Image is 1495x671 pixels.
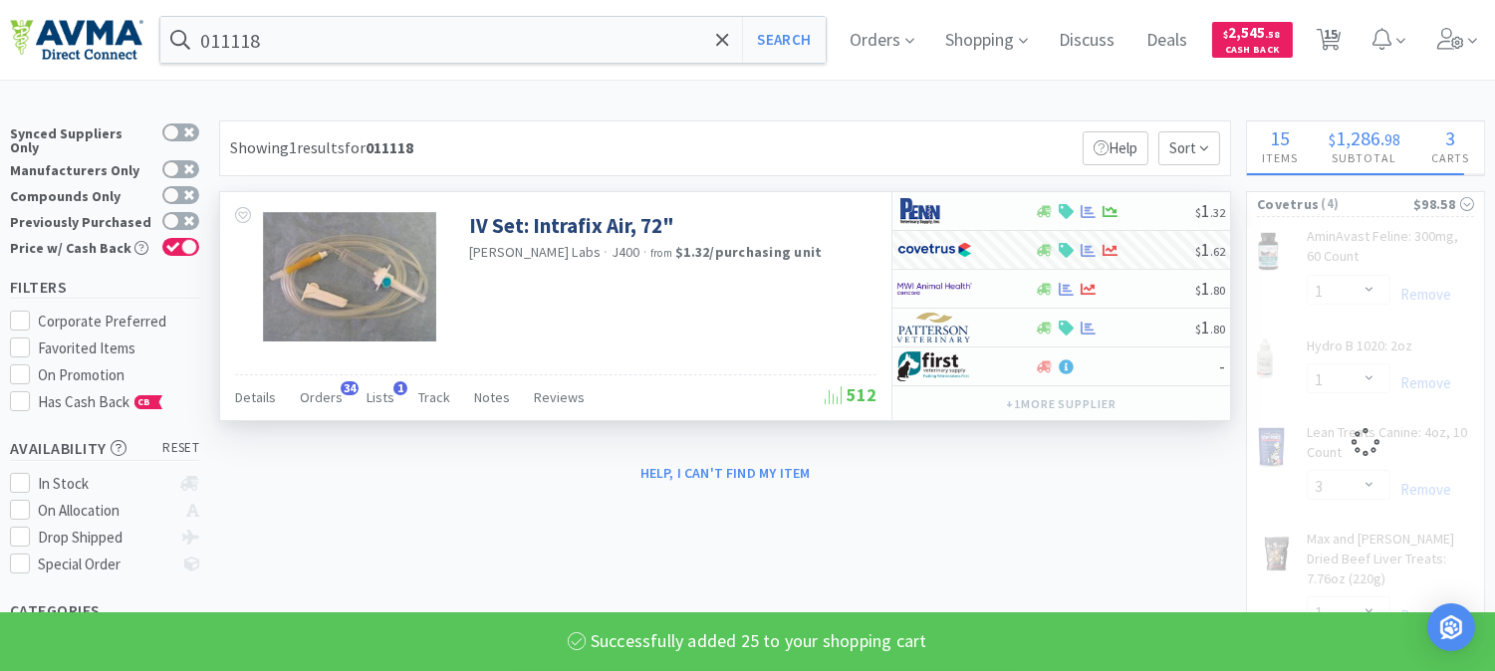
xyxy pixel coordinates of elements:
div: Open Intercom Messenger [1427,603,1475,651]
span: . 58 [1266,28,1281,41]
span: 1 [1195,238,1225,261]
span: - [1219,354,1225,377]
h5: Categories [10,599,199,622]
button: Search [742,17,825,63]
div: Drop Shipped [39,526,171,550]
h4: Carts [1415,148,1484,167]
a: 15 [1309,34,1350,52]
span: Details [235,388,276,406]
button: Help, I can't find my item [628,456,823,490]
span: from [650,246,672,260]
span: 1 [1195,277,1225,300]
div: Price w/ Cash Back [10,238,152,255]
img: f6b2451649754179b5b4e0c70c3f7cb0_2.png [897,274,972,304]
span: $ [1195,205,1201,220]
a: Discuss [1052,32,1123,50]
span: · [605,243,609,261]
span: 512 [825,383,876,406]
span: . 62 [1210,244,1225,259]
span: Sort [1158,131,1220,165]
span: Cash Back [1224,45,1281,58]
span: ( 4 ) [1319,194,1413,214]
div: In Stock [39,472,171,496]
span: . 80 [1210,322,1225,336]
h4: Subtotal [1314,148,1416,167]
h5: Filters [10,276,199,299]
h4: Items [1247,148,1314,167]
div: Special Order [39,553,171,576]
span: 34 [341,381,359,395]
div: Manufacturers Only [10,160,152,177]
strong: 011118 [366,137,413,157]
img: 77fca1acd8b6420a9015268ca798ef17_1.png [897,235,972,265]
span: Track [418,388,450,406]
div: . [1314,128,1416,148]
div: On Allocation [39,499,171,523]
img: e4e33dab9f054f5782a47901c742baa9_102.png [10,19,143,61]
span: 1 [1195,199,1225,222]
img: 67d67680309e4a0bb49a5ff0391dcc42_6.png [897,351,972,381]
img: e1133ece90fa4a959c5ae41b0808c578_9.png [897,196,972,226]
div: On Promotion [39,363,200,387]
span: 98 [1384,129,1400,149]
span: Notes [474,388,510,406]
span: reset [163,438,200,459]
div: Favorited Items [39,336,200,360]
span: Orders [300,388,343,406]
span: 1,286 [1336,125,1380,150]
span: Lists [367,388,394,406]
span: CB [135,396,155,408]
div: Previously Purchased [10,212,152,229]
span: for [345,137,413,157]
span: $ [1195,283,1201,298]
a: Deals [1139,32,1196,50]
img: f5e969b455434c6296c6d81ef179fa71_3.png [897,313,972,342]
span: . 32 [1210,205,1225,220]
div: $98.58 [1413,193,1474,215]
span: Reviews [534,388,585,406]
span: Has Cash Back [39,392,163,411]
span: $ [1224,28,1229,41]
a: IV Set: Intrafix Air, 72" [469,212,674,239]
div: Compounds Only [10,186,152,203]
span: $ [1195,244,1201,259]
strong: $1.32 / purchasing unit [675,243,822,261]
img: 4534cef7364c45279165e6de584cef84_137154.png [263,212,435,341]
h5: Availability [10,437,199,460]
span: $ [1329,129,1336,149]
span: 2,545 [1224,23,1281,42]
span: 1 [393,381,407,395]
a: $2,545.58Cash Back [1212,13,1293,67]
button: +1more supplier [996,390,1126,418]
span: J400 [612,243,640,261]
span: . 80 [1210,283,1225,298]
span: 3 [1445,125,1455,150]
span: 15 [1270,125,1290,150]
span: · [643,243,647,261]
span: Covetrus [1257,193,1319,215]
div: Showing 1 results [230,135,413,161]
input: Search by item, sku, manufacturer, ingredient, size... [160,17,826,63]
span: 1 [1195,316,1225,338]
p: Help [1083,131,1148,165]
span: $ [1195,322,1201,336]
a: [PERSON_NAME] Labs [469,243,602,261]
div: Synced Suppliers Only [10,123,152,154]
div: Corporate Preferred [39,310,200,334]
